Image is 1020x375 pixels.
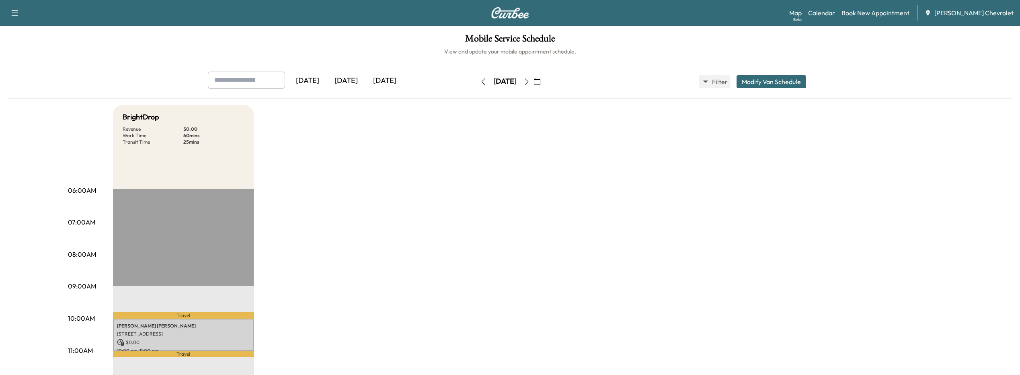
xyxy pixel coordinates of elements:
p: 60 mins [183,132,244,139]
p: 09:00AM [68,281,96,291]
button: Filter [699,75,730,88]
a: Book New Appointment [841,8,909,18]
p: Travel [113,312,254,318]
p: Work Time [123,132,183,139]
p: 10:00AM [68,313,95,323]
p: 06:00AM [68,185,96,195]
button: Modify Van Schedule [737,75,806,88]
a: Calendar [808,8,835,18]
p: $ 0.00 [117,339,250,346]
div: Beta [793,16,802,23]
p: 11:00AM [68,346,93,355]
p: Travel [113,351,254,357]
span: Filter [712,77,727,87]
p: 07:00AM [68,217,95,227]
div: [DATE] [327,72,365,90]
span: [PERSON_NAME] Chevrolet [934,8,1014,18]
p: 10:00 am - 11:00 am [117,348,250,354]
a: MapBeta [789,8,802,18]
div: [DATE] [493,76,517,87]
p: $ 0.00 [183,126,244,132]
p: Revenue [123,126,183,132]
div: [DATE] [365,72,404,90]
p: 25 mins [183,139,244,145]
p: 08:00AM [68,249,96,259]
h5: BrightDrop [123,111,159,123]
p: [STREET_ADDRESS] [117,331,250,337]
p: [PERSON_NAME] [PERSON_NAME] [117,323,250,329]
div: [DATE] [288,72,327,90]
p: Transit Time [123,139,183,145]
img: Curbee Logo [491,7,529,19]
h1: Mobile Service Schedule [8,34,1012,47]
h6: View and update your mobile appointment schedule. [8,47,1012,56]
